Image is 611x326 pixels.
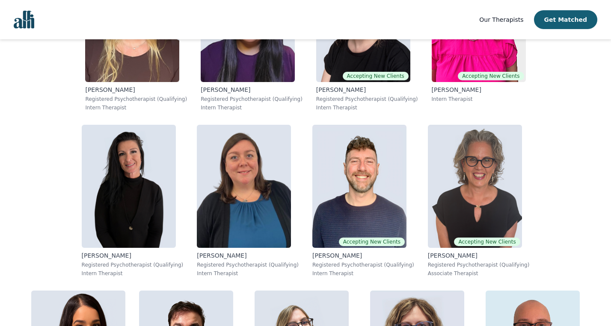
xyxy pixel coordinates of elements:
a: Ryan_DavisAccepting New Clients[PERSON_NAME]Registered Psychotherapist (Qualifying)Intern Therapist [305,118,421,284]
p: Intern Therapist [85,104,187,111]
span: Accepting New Clients [454,238,520,246]
p: [PERSON_NAME] [82,251,184,260]
button: Get Matched [534,10,597,29]
p: Associate Therapist [428,270,530,277]
p: [PERSON_NAME] [201,85,303,94]
p: Registered Psychotherapist (Qualifying) [428,261,530,268]
p: Registered Psychotherapist (Qualifying) [201,96,303,103]
p: Registered Psychotherapist (Qualifying) [312,261,414,268]
p: Registered Psychotherapist (Qualifying) [197,261,299,268]
p: [PERSON_NAME] [316,85,418,94]
p: [PERSON_NAME] [197,251,299,260]
span: Accepting New Clients [339,238,405,246]
img: Susan_Albaum [428,125,522,248]
p: [PERSON_NAME] [312,251,414,260]
p: Intern Therapist [197,270,299,277]
span: Our Therapists [479,16,523,23]
p: Intern Therapist [82,270,184,277]
p: Intern Therapist [201,104,303,111]
span: Accepting New Clients [343,72,409,80]
p: [PERSON_NAME] [85,85,187,94]
img: Tamara_Morton [82,125,176,248]
a: Our Therapists [479,15,523,25]
p: Registered Psychotherapist (Qualifying) [85,96,187,103]
a: Stephanie_Davis[PERSON_NAME]Registered Psychotherapist (Qualifying)Intern Therapist [190,118,305,284]
a: Tamara_Morton[PERSON_NAME]Registered Psychotherapist (Qualifying)Intern Therapist [75,118,190,284]
span: Accepting New Clients [458,72,524,80]
p: Intern Therapist [316,104,418,111]
p: [PERSON_NAME] [432,85,526,94]
p: Registered Psychotherapist (Qualifying) [316,96,418,103]
a: Susan_AlbaumAccepting New Clients[PERSON_NAME]Registered Psychotherapist (Qualifying)Associate Th... [421,118,537,284]
img: Ryan_Davis [312,125,406,248]
p: Intern Therapist [312,270,414,277]
img: Stephanie_Davis [197,125,291,248]
p: [PERSON_NAME] [428,251,530,260]
p: Registered Psychotherapist (Qualifying) [82,261,184,268]
img: alli logo [14,11,34,29]
p: Intern Therapist [432,96,526,103]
